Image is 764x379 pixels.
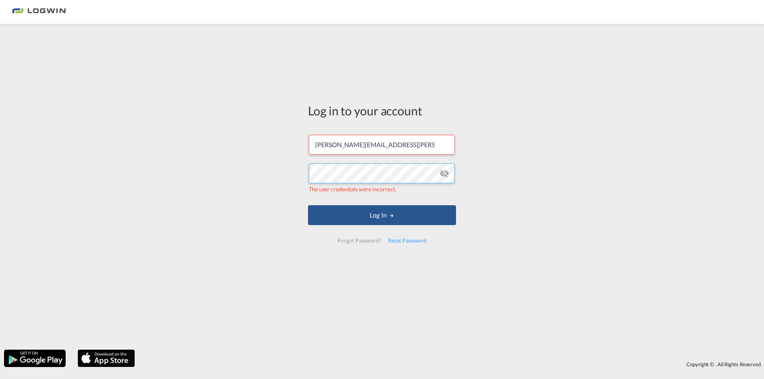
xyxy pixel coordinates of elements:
[440,169,449,178] md-icon: icon-eye-off
[334,233,384,248] div: Forgot Password?
[309,186,396,192] span: The user credentials were incorrect.
[77,349,136,368] img: apple.png
[139,358,764,371] div: Copyright © . All Rights Reserved
[12,3,66,21] img: 2761ae10d95411efa20a1f5e0282d2d7.png
[3,349,66,368] img: google.png
[309,135,455,155] input: Enter email/phone number
[385,233,430,248] div: Reset Password
[308,205,456,225] button: LOGIN
[308,102,456,119] div: Log in to your account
